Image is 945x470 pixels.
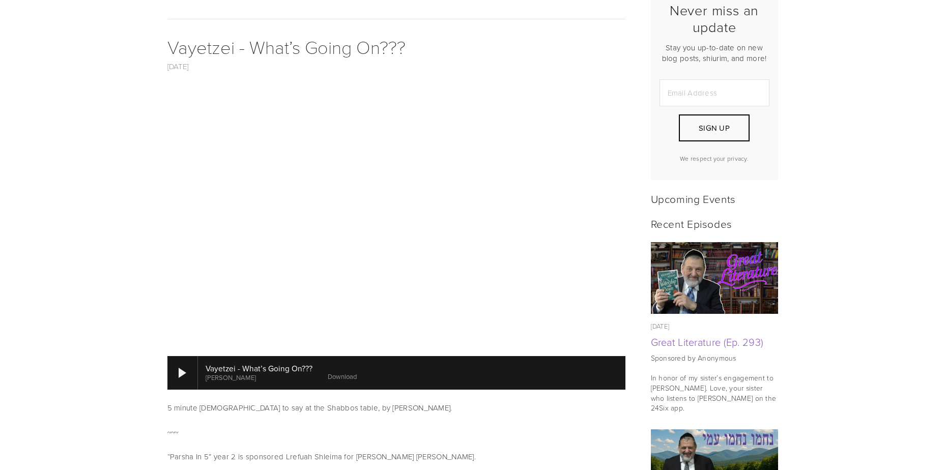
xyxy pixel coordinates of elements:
a: Vayetzei - What’s Going On??? [167,34,406,59]
button: Sign Up [679,114,749,141]
h2: Recent Episodes [651,217,778,230]
p: Stay you up-to-date on new blog posts, shiurim, and more! [660,42,769,64]
span: Sign Up [699,123,730,133]
iframe: Vayetzei - What’s Going On??? | Rabbi Dovid Orlofsky [167,85,625,344]
p: 5 minute [DEMOGRAPHIC_DATA] to say at the Shabbos table, by [PERSON_NAME]. [167,402,625,414]
time: [DATE] [651,321,670,331]
h2: Never miss an update [660,2,769,35]
h2: Upcoming Events [651,192,778,205]
a: Great Literature (Ep. 293) [651,335,764,349]
p: “Parsha In 5” year 2 is sponsored Lrefuah Shleima for [PERSON_NAME] [PERSON_NAME]. [167,451,625,463]
a: [DATE] [167,61,189,72]
p: We respect your privacy. [660,154,769,163]
p: ~~~ [167,426,625,438]
p: Sponsored by Anonymous In honor of my sister’s engagement to [PERSON_NAME]. Love, your sister who... [651,353,778,413]
img: Great Literature (Ep. 293) [650,242,778,314]
input: Email Address [660,79,769,106]
a: Download [328,372,357,381]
